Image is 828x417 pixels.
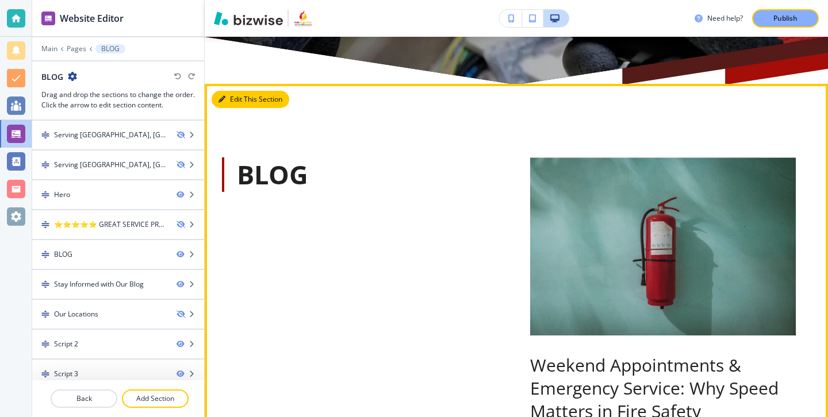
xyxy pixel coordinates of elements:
h3: Drag and drop the sections to change the order. Click the arrow to edit section content. [41,90,195,110]
button: BLOG [95,44,125,53]
p: Add Section [123,393,187,404]
div: DragBLOG [32,240,204,269]
div: Serving San Francisco County, CA and the Bay AreaEmail: fireandelectric8@gmail.com-1 [54,160,167,170]
p: Back [52,393,116,404]
div: DragScript 3 [32,360,204,388]
p: BLOG [101,45,120,53]
button: Back [51,389,117,408]
img: Drag [41,161,49,169]
img: Drag [41,310,49,318]
img: Your Logo [293,9,313,28]
img: Drag [41,191,49,199]
div: DragServing [GEOGRAPHIC_DATA], [GEOGRAPHIC_DATA] and the Bay Area For the most prompt assistance,... [32,121,204,149]
div: Hero [54,190,70,200]
img: Drag [41,280,49,288]
button: Edit This Section [212,91,289,108]
img: Drag [41,340,49,348]
div: BLOG [54,249,72,260]
div: DragHero [32,180,204,209]
div: DragScript 2 [32,330,204,358]
img: Drag [41,221,49,229]
div: Script 3 [54,369,78,379]
div: Our Locations [54,309,98,319]
div: Stay Informed with Our Blog [54,279,144,289]
button: Main [41,45,57,53]
button: Publish [752,9,819,28]
img: Drag [41,370,49,378]
button: Add Section [122,389,189,408]
h3: Need help? [707,13,743,24]
img: Bizwise Logo [214,11,283,25]
div: Script 2 [54,339,78,349]
div: Serving San Francisco County, CA and the Bay Area For the most prompt assistance, please call or ... [54,130,167,140]
img: Drag [41,131,49,139]
div: DragStay Informed with Our Blog [32,270,204,299]
div: ⭐⭐⭐⭐⭐ GREAT SERVICE PROFESHIONAL WORK ANDCOMPETITIVLY PRICED - Cindy R [54,219,167,230]
strong: BLOG [237,157,308,192]
img: Drag [41,250,49,258]
div: Drag⭐⭐⭐⭐⭐ GREAT SERVICE PROFESHIONAL WORK ANDCOMPETITIVLY PRICED - [PERSON_NAME] [32,210,204,239]
h2: Website Editor [60,11,124,25]
button: Pages [67,45,86,53]
img: <p>Weekend Appointments &amp; Emergency Service: Why Speed Matters in Fire Safety</p><p><br></p> [530,157,796,335]
h2: BLOG [41,71,63,83]
p: Publish [773,13,798,24]
img: editor icon [41,11,55,25]
div: DragOur Locations [32,300,204,329]
div: DragServing [GEOGRAPHIC_DATA], [GEOGRAPHIC_DATA] and the Bay AreaEmail: [EMAIL_ADDRESS] [32,150,204,179]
